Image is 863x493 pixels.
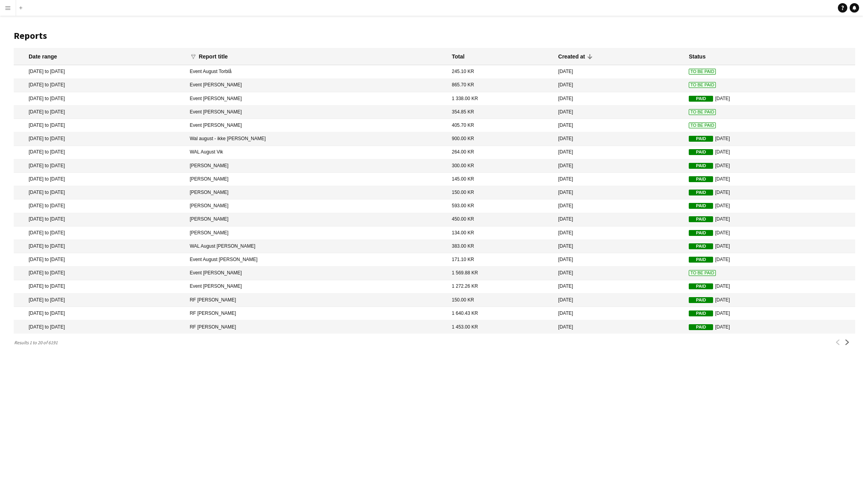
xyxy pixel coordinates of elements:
[685,132,855,146] mat-cell: [DATE]
[554,173,685,186] mat-cell: [DATE]
[14,186,186,199] mat-cell: [DATE] to [DATE]
[186,186,448,199] mat-cell: [PERSON_NAME]
[689,69,716,75] span: To Be Paid
[14,132,186,146] mat-cell: [DATE] to [DATE]
[685,146,855,159] mat-cell: [DATE]
[685,186,855,199] mat-cell: [DATE]
[14,294,186,307] mat-cell: [DATE] to [DATE]
[448,132,554,146] mat-cell: 900.00 KR
[554,119,685,132] mat-cell: [DATE]
[186,226,448,240] mat-cell: [PERSON_NAME]
[689,149,713,155] span: Paid
[685,173,855,186] mat-cell: [DATE]
[14,159,186,173] mat-cell: [DATE] to [DATE]
[14,92,186,106] mat-cell: [DATE] to [DATE]
[554,320,685,334] mat-cell: [DATE]
[685,320,855,334] mat-cell: [DATE]
[14,213,186,226] mat-cell: [DATE] to [DATE]
[448,226,554,240] mat-cell: 134.00 KR
[554,132,685,146] mat-cell: [DATE]
[554,307,685,320] mat-cell: [DATE]
[554,146,685,159] mat-cell: [DATE]
[554,106,685,119] mat-cell: [DATE]
[689,96,713,102] span: Paid
[554,226,685,240] mat-cell: [DATE]
[448,240,554,253] mat-cell: 383.00 KR
[186,132,448,146] mat-cell: Wal august - ikke [PERSON_NAME]
[199,53,235,60] div: Report title
[14,106,186,119] mat-cell: [DATE] to [DATE]
[448,307,554,320] mat-cell: 1 640.43 KR
[554,159,685,173] mat-cell: [DATE]
[14,280,186,294] mat-cell: [DATE] to [DATE]
[554,240,685,253] mat-cell: [DATE]
[14,79,186,92] mat-cell: [DATE] to [DATE]
[689,270,716,276] span: To Be Paid
[448,173,554,186] mat-cell: 145.00 KR
[14,65,186,79] mat-cell: [DATE] to [DATE]
[448,159,554,173] mat-cell: 300.00 KR
[186,106,448,119] mat-cell: Event [PERSON_NAME]
[14,307,186,320] mat-cell: [DATE] to [DATE]
[186,119,448,132] mat-cell: Event [PERSON_NAME]
[554,186,685,199] mat-cell: [DATE]
[29,53,57,60] div: Date range
[448,199,554,213] mat-cell: 593.00 KR
[689,257,713,263] span: Paid
[14,253,186,267] mat-cell: [DATE] to [DATE]
[685,159,855,173] mat-cell: [DATE]
[689,82,716,88] span: To Be Paid
[685,253,855,267] mat-cell: [DATE]
[186,267,448,280] mat-cell: Event [PERSON_NAME]
[14,340,61,345] span: Results 1 to 20 of 6191
[685,240,855,253] mat-cell: [DATE]
[689,230,713,236] span: Paid
[186,280,448,294] mat-cell: Event [PERSON_NAME]
[186,240,448,253] mat-cell: WAL August [PERSON_NAME]
[554,79,685,92] mat-cell: [DATE]
[14,173,186,186] mat-cell: [DATE] to [DATE]
[448,320,554,334] mat-cell: 1 453.00 KR
[14,320,186,334] mat-cell: [DATE] to [DATE]
[14,146,186,159] mat-cell: [DATE] to [DATE]
[14,226,186,240] mat-cell: [DATE] to [DATE]
[186,92,448,106] mat-cell: Event [PERSON_NAME]
[186,173,448,186] mat-cell: [PERSON_NAME]
[689,176,713,182] span: Paid
[186,146,448,159] mat-cell: WAL August Vik
[448,213,554,226] mat-cell: 450.00 KR
[554,213,685,226] mat-cell: [DATE]
[14,199,186,213] mat-cell: [DATE] to [DATE]
[452,53,464,60] div: Total
[14,267,186,280] mat-cell: [DATE] to [DATE]
[186,79,448,92] mat-cell: Event [PERSON_NAME]
[186,213,448,226] mat-cell: [PERSON_NAME]
[554,92,685,106] mat-cell: [DATE]
[685,199,855,213] mat-cell: [DATE]
[186,320,448,334] mat-cell: RF [PERSON_NAME]
[685,280,855,294] mat-cell: [DATE]
[14,240,186,253] mat-cell: [DATE] to [DATE]
[689,297,713,303] span: Paid
[448,267,554,280] mat-cell: 1 569.88 KR
[558,53,592,60] div: Created at
[14,30,855,42] h1: Reports
[689,216,713,222] span: Paid
[186,294,448,307] mat-cell: RF [PERSON_NAME]
[685,92,855,106] mat-cell: [DATE]
[448,106,554,119] mat-cell: 354.85 KR
[689,122,716,128] span: To Be Paid
[685,226,855,240] mat-cell: [DATE]
[554,253,685,267] mat-cell: [DATE]
[554,65,685,79] mat-cell: [DATE]
[448,253,554,267] mat-cell: 171.10 KR
[448,65,554,79] mat-cell: 245.10 KR
[186,307,448,320] mat-cell: RF [PERSON_NAME]
[199,53,228,60] div: Report title
[448,119,554,132] mat-cell: 405.70 KR
[685,213,855,226] mat-cell: [DATE]
[689,136,713,142] span: Paid
[554,199,685,213] mat-cell: [DATE]
[448,280,554,294] mat-cell: 1 272.26 KR
[685,294,855,307] mat-cell: [DATE]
